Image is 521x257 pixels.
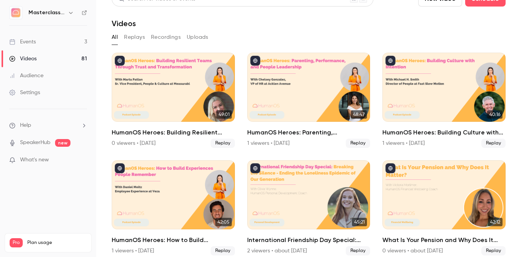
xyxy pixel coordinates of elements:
[382,160,506,255] a: 42:12What Is Your Pension and Why Does It Matter?0 viewers • about [DATE]Replay
[382,53,506,148] a: 40:16HumanOS Heroes: Building Culture with Intention1 viewers • [DATE]Replay
[112,235,235,245] h2: HumanOS Heroes: How to Build Experiences People Remember
[352,218,367,226] span: 45:21
[112,160,235,255] a: 42:05HumanOS Heroes: How to Build Experiences People Remember1 viewers • [DATE]Replay
[112,19,136,28] h1: Videos
[216,110,232,119] span: 49:01
[247,139,290,147] div: 1 viewers • [DATE]
[481,246,506,255] span: Replay
[487,110,503,119] span: 40:16
[124,31,145,43] button: Replays
[9,38,36,46] div: Events
[10,238,23,247] span: Pro
[55,139,70,147] span: new
[382,128,506,137] h2: HumanOS Heroes: Building Culture with Intention
[10,7,22,19] img: Masterclass Channel
[250,56,260,66] button: published
[481,139,506,148] span: Replay
[346,139,370,148] span: Replay
[112,160,235,255] li: HumanOS Heroes: How to Build Experiences People Remember
[115,56,125,66] button: published
[27,240,87,246] span: Plan usage
[211,139,235,148] span: Replay
[215,218,232,226] span: 42:05
[9,89,40,96] div: Settings
[250,163,260,173] button: published
[112,53,235,148] li: HumanOS Heroes: Building Resilient Teams Through Trust and Transformation
[112,247,154,255] div: 1 viewers • [DATE]
[247,235,370,245] h2: International Friendship Day Special: Breaking the Silence - Ending the Loneliness Epidemic of Ou...
[112,128,235,137] h2: HumanOS Heroes: Building Resilient Teams Through Trust and Transformation
[187,31,208,43] button: Uploads
[211,246,235,255] span: Replay
[382,53,506,148] li: HumanOS Heroes: Building Culture with Intention
[112,31,118,43] button: All
[78,157,87,164] iframe: Noticeable Trigger
[385,56,395,66] button: published
[151,31,181,43] button: Recordings
[385,163,395,173] button: published
[20,121,31,129] span: Help
[247,53,370,148] li: HumanOS Heroes: Parenting, Performance, and People Leadership
[115,163,125,173] button: published
[382,160,506,255] li: What Is Your Pension and Why Does It Matter?
[247,128,370,137] h2: HumanOS Heroes: Parenting, Performance, and People Leadership
[112,53,235,148] a: 49:01HumanOS Heroes: Building Resilient Teams Through Trust and Transformation0 viewers • [DATE]R...
[20,156,49,164] span: What's new
[382,247,443,255] div: 0 viewers • about [DATE]
[346,246,370,255] span: Replay
[9,121,87,129] li: help-dropdown-opener
[247,160,370,255] li: International Friendship Day Special: Breaking the Silence - Ending the Loneliness Epidemic of Ou...
[28,9,65,17] h6: Masterclass Channel
[382,139,425,147] div: 1 viewers • [DATE]
[9,72,44,80] div: Audience
[112,139,156,147] div: 0 viewers • [DATE]
[20,139,50,147] a: SpeakerHub
[382,235,506,245] h2: What Is Your Pension and Why Does It Matter?
[247,53,370,148] a: 48:47HumanOS Heroes: Parenting, Performance, and People Leadership1 viewers • [DATE]Replay
[247,247,307,255] div: 2 viewers • about [DATE]
[351,110,367,119] span: 48:47
[9,55,37,63] div: Videos
[488,218,503,226] span: 42:12
[247,160,370,255] a: 45:21International Friendship Day Special: Breaking the Silence - Ending the Loneliness Epidemic ...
